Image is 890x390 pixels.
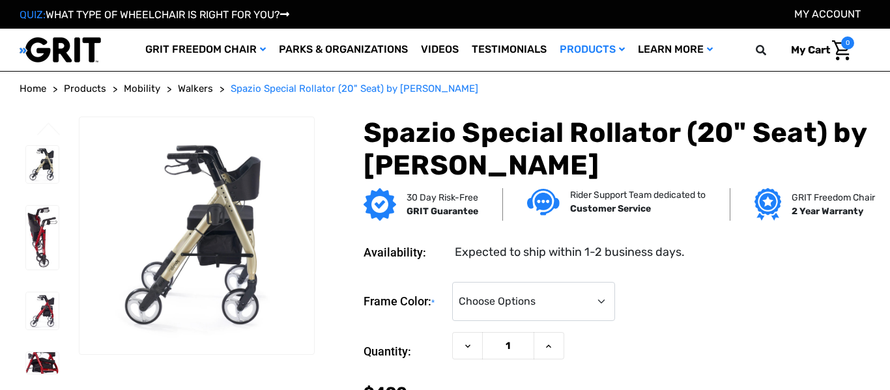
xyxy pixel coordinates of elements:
[832,40,851,61] img: Cart
[570,188,706,202] p: Rider Support Team dedicated to
[20,36,101,63] img: GRIT All-Terrain Wheelchair and Mobility Equipment
[570,203,651,214] strong: Customer Service
[781,36,854,64] a: Cart with 0 items
[178,81,213,96] a: Walkers
[20,83,46,94] span: Home
[79,131,314,340] img: Spazio Special Rollator (20" Seat) by Comodita
[527,189,560,216] img: Customer service
[364,282,446,322] label: Frame Color:
[553,29,631,71] a: Products
[414,29,465,71] a: Videos
[20,81,46,96] a: Home
[407,191,478,204] p: 30 Day Risk-Free
[272,29,414,71] a: Parks & Organizations
[124,83,160,94] span: Mobility
[364,188,396,221] img: GRIT Guarantee
[26,206,59,270] img: Spazio Special Rollator (20" Seat) by Comodita
[231,83,478,94] span: Spazio Special Rollator (20" Seat) by [PERSON_NAME]
[20,8,289,21] a: QUIZ:WHAT TYPE OF WHEELCHAIR IS RIGHT FOR YOU?
[35,122,63,138] button: Go to slide 2 of 2
[364,117,870,182] h1: Spazio Special Rollator (20" Seat) by [PERSON_NAME]
[792,206,863,217] strong: 2 Year Warranty
[20,81,870,96] nav: Breadcrumb
[792,191,875,204] p: GRIT Freedom Chair
[364,244,446,261] dt: Availability:
[178,83,213,94] span: Walkers
[26,352,59,374] img: Spazio Special Rollator (20" Seat) by Comodita
[762,36,781,64] input: Search
[231,81,478,96] a: Spazio Special Rollator (20" Seat) by [PERSON_NAME]
[139,29,272,71] a: GRIT Freedom Chair
[791,44,830,56] span: My Cart
[64,83,106,94] span: Products
[754,188,781,221] img: Grit freedom
[465,29,553,71] a: Testimonials
[631,29,719,71] a: Learn More
[407,206,478,217] strong: GRIT Guarantee
[26,146,59,183] img: Spazio Special Rollator (20" Seat) by Comodita
[26,292,59,329] img: Spazio Special Rollator (20" Seat) by Comodita
[455,244,685,261] dd: Expected to ship within 1-2 business days.
[794,8,861,20] a: Account
[841,36,854,49] span: 0
[64,81,106,96] a: Products
[124,81,160,96] a: Mobility
[364,332,446,371] label: Quantity:
[20,8,46,21] span: QUIZ:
